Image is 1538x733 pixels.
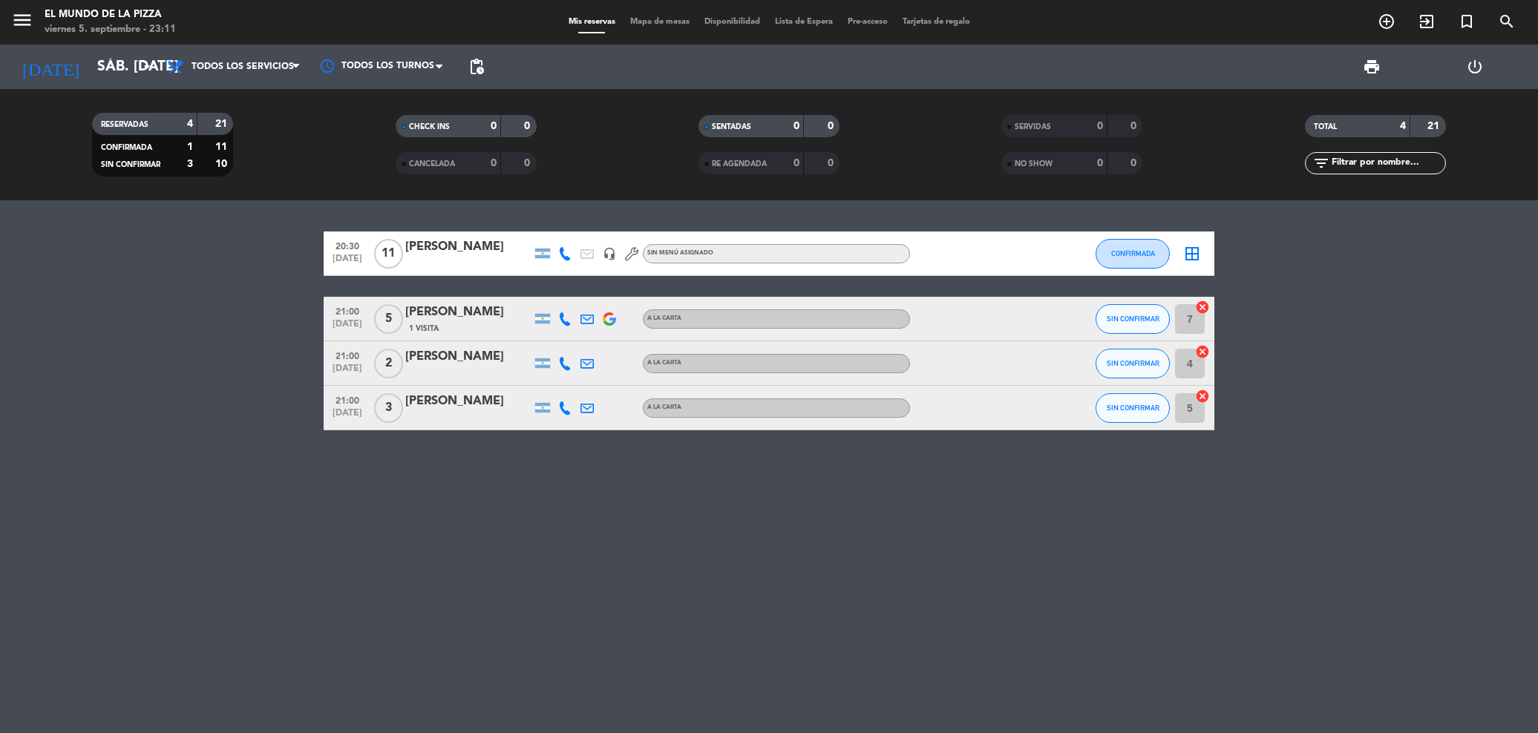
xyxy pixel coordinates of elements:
[1096,349,1170,378] button: SIN CONFIRMAR
[329,408,366,425] span: [DATE]
[1107,315,1159,323] span: SIN CONFIRMAR
[215,119,230,129] strong: 21
[1363,58,1381,76] span: print
[647,360,681,366] span: A LA CARTA
[697,18,768,26] span: Disponibilidad
[647,250,713,256] span: Sin menú asignado
[138,58,156,76] i: arrow_drop_down
[561,18,623,26] span: Mis reservas
[1195,344,1210,359] i: cancel
[329,254,366,271] span: [DATE]
[374,349,403,378] span: 2
[405,392,531,411] div: [PERSON_NAME]
[405,237,531,257] div: [PERSON_NAME]
[1096,239,1170,269] button: CONFIRMADA
[828,121,837,131] strong: 0
[491,158,497,168] strong: 0
[1427,121,1442,131] strong: 21
[101,121,148,128] span: RESERVADAS
[215,159,230,169] strong: 10
[11,9,33,31] i: menu
[1107,359,1159,367] span: SIN CONFIRMAR
[647,404,681,410] span: A LA CARTA
[1498,13,1516,30] i: search
[1466,58,1484,76] i: power_settings_new
[603,312,616,326] img: google-logo.png
[1130,158,1139,168] strong: 0
[192,62,294,72] span: Todos los servicios
[793,121,799,131] strong: 0
[374,393,403,423] span: 3
[828,158,837,168] strong: 0
[712,160,767,168] span: RE AGENDADA
[1111,249,1155,257] span: CONFIRMADA
[1195,389,1210,404] i: cancel
[524,158,533,168] strong: 0
[647,315,681,321] span: A LA CARTA
[187,159,193,169] strong: 3
[895,18,978,26] span: Tarjetas de regalo
[1183,245,1201,263] i: border_all
[1195,300,1210,315] i: cancel
[101,161,160,168] span: SIN CONFIRMAR
[1458,13,1476,30] i: turned_in_not
[329,364,366,381] span: [DATE]
[468,58,485,76] span: pending_actions
[11,9,33,36] button: menu
[623,18,697,26] span: Mapa de mesas
[409,323,439,335] span: 1 Visita
[329,237,366,254] span: 20:30
[1096,304,1170,334] button: SIN CONFIRMAR
[1130,121,1139,131] strong: 0
[45,22,176,37] div: viernes 5. septiembre - 23:11
[45,7,176,22] div: El Mundo de la Pizza
[524,121,533,131] strong: 0
[374,239,403,269] span: 11
[840,18,895,26] span: Pre-acceso
[329,319,366,336] span: [DATE]
[1312,154,1330,172] i: filter_list
[1097,158,1103,168] strong: 0
[187,119,193,129] strong: 4
[409,123,450,131] span: CHECK INS
[187,142,193,152] strong: 1
[329,391,366,408] span: 21:00
[101,144,152,151] span: CONFIRMADA
[1015,160,1053,168] span: NO SHOW
[1400,121,1406,131] strong: 4
[329,346,366,364] span: 21:00
[603,247,616,260] i: headset_mic
[1097,121,1103,131] strong: 0
[1424,45,1528,89] div: LOG OUT
[405,347,531,366] div: [PERSON_NAME]
[409,160,455,168] span: CANCELADA
[374,304,403,334] span: 5
[215,142,230,152] strong: 11
[1096,393,1170,423] button: SIN CONFIRMAR
[1418,13,1436,30] i: exit_to_app
[329,302,366,319] span: 21:00
[793,158,799,168] strong: 0
[1378,13,1395,30] i: add_circle_outline
[11,50,90,83] i: [DATE]
[768,18,840,26] span: Lista de Espera
[1015,123,1051,131] span: SERVIDAS
[1314,123,1337,131] span: TOTAL
[1107,404,1159,412] span: SIN CONFIRMAR
[1330,155,1445,171] input: Filtrar por nombre...
[712,123,751,131] span: SENTADAS
[405,303,531,322] div: [PERSON_NAME]
[491,121,497,131] strong: 0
